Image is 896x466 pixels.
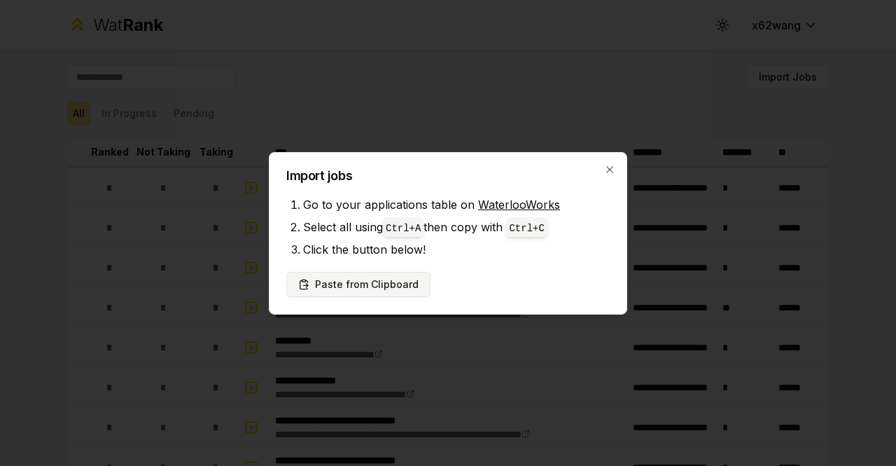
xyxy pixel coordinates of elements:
h2: Import jobs [286,170,610,182]
li: Select all using then copy with [303,216,610,238]
li: Click the button below! [303,238,610,261]
code: Ctrl+ C [509,223,544,234]
button: Paste from Clipboard [286,272,430,297]
code: Ctrl+ A [386,223,421,234]
li: Go to your applications table on [303,193,610,216]
a: WaterlooWorks [478,198,560,212]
